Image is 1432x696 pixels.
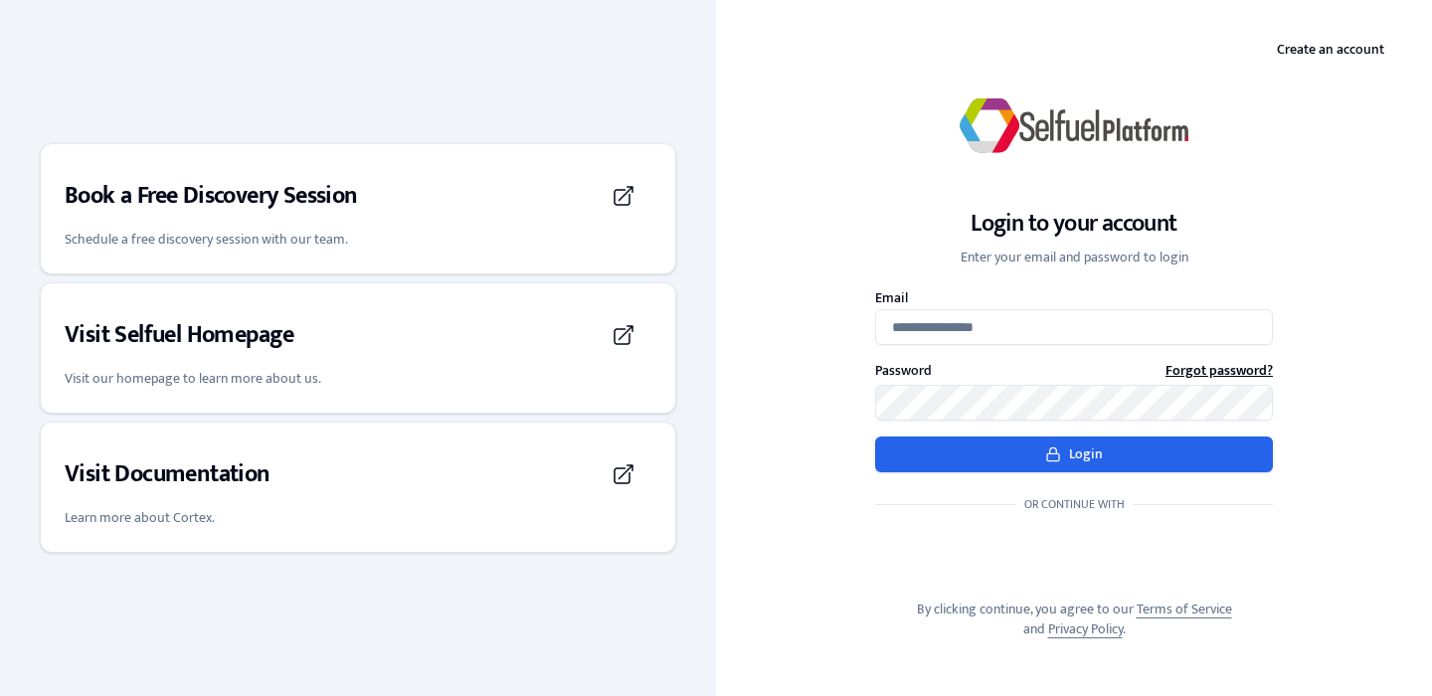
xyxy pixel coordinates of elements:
p: Learn more about Cortex. [65,508,651,528]
h3: Visit Selfuel Homepage [65,319,294,351]
span: Or continue with [1016,496,1133,512]
label: Password [875,364,932,378]
h1: Login to your account [961,208,1188,240]
iframe: JSD widget [1431,695,1432,696]
label: Email [875,291,1273,305]
p: Enter your email and password to login [961,248,1188,267]
p: Schedule a free discovery session with our team. [65,230,651,250]
h3: Book a Free Discovery Session [65,180,358,212]
a: Forgot password? [1165,361,1273,381]
button: Login [875,436,1273,472]
h3: Visit Documentation [65,458,270,490]
p: Visit our homepage to learn more about us. [65,369,651,389]
a: Create an account [1261,32,1400,68]
a: Privacy Policy [1048,617,1123,640]
p: By clicking continue, you agree to our and . [875,600,1273,639]
a: Terms of Service [1137,598,1232,620]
